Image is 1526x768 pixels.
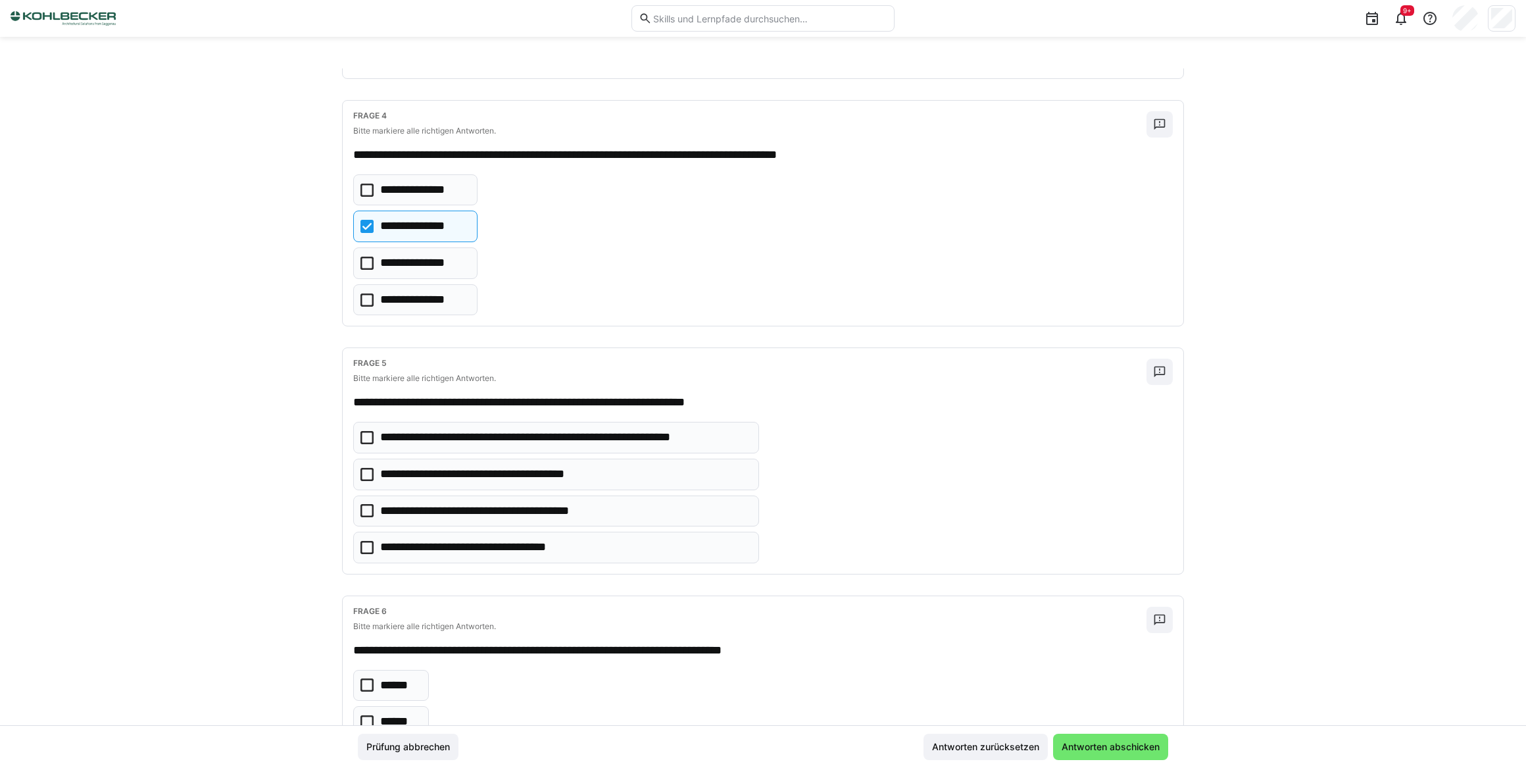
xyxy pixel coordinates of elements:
p: Bitte markiere alle richtigen Antworten. [353,373,1146,384]
p: Bitte markiere alle richtigen Antworten. [353,126,1146,136]
span: Antworten zurücksetzen [930,740,1041,754]
input: Skills und Lernpfade durchsuchen… [652,13,887,24]
button: Antworten zurücksetzen [923,734,1048,760]
span: Prüfung abbrechen [364,740,452,754]
button: Antworten abschicken [1053,734,1168,760]
p: Bitte markiere alle richtigen Antworten. [353,621,1146,632]
span: 9+ [1403,7,1412,14]
button: Prüfung abbrechen [358,734,458,760]
h4: Frage 6 [353,607,1146,616]
h4: Frage 5 [353,359,1146,368]
h4: Frage 4 [353,111,1146,120]
span: Antworten abschicken [1060,740,1162,754]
